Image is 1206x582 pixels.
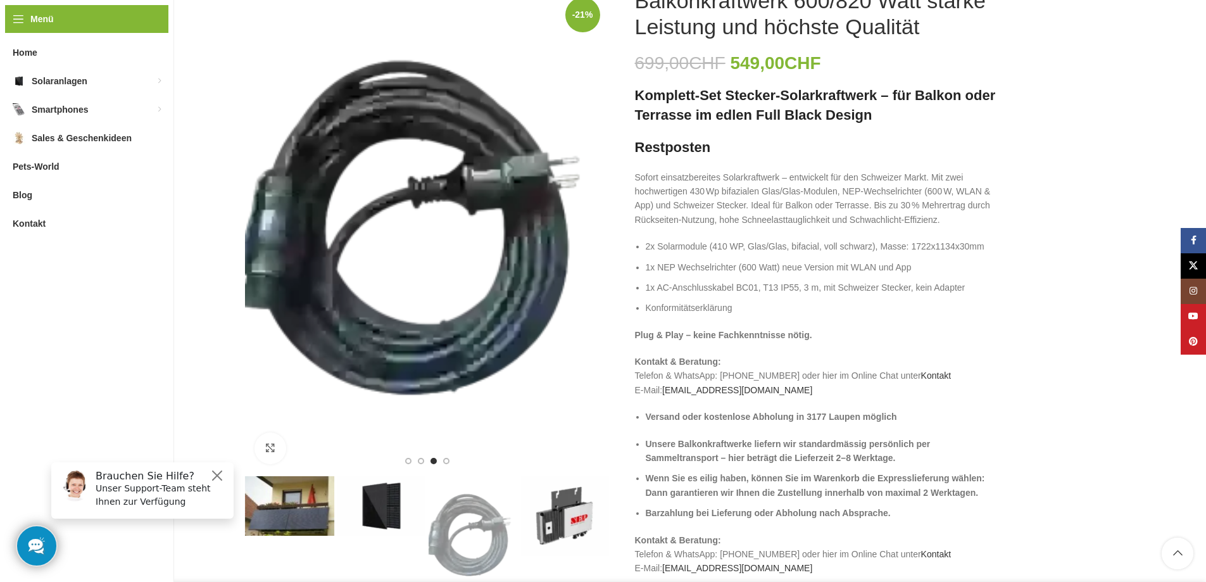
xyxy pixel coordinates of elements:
span: CHF [689,53,725,73]
strong: Komplett-Set Stecker-Solarkraftwerk – für Balkon oder Terrasse im edlen Full Black Design [635,87,996,123]
a: Pinterest Social Link [1181,329,1206,355]
a: Scroll to top button [1162,538,1193,569]
li: 1x NEP Wechselrichter (600 Watt) neue Version mit WLAN und App [646,260,1000,274]
p: Sofort einsatzbereites Solarkraftwerk – entwickelt für den Schweizer Markt. Mit zwei hochwertigen... [635,170,1000,227]
li: 2x Solarmodule (410 WP, Glas/Glas, bifacial, voll schwarz), Masse: 1722x1134x30mm [646,239,1000,253]
li: Go to slide 4 [443,458,449,464]
button: Close [168,16,184,31]
strong: Barzahlung bei Lieferung oder Abholung nach Absprache. [646,508,891,518]
span: Pets-World [13,155,60,178]
img: Customer service [18,18,49,49]
div: 2 / 4 [336,476,427,536]
strong: Plug & Play – keine Fachkenntnisse nötig. [635,330,812,340]
h6: Brauchen Sie Hilfe? [54,18,185,30]
bdi: 699,00 [635,53,725,73]
span: Smartphones [32,98,88,121]
strong: Kontakt & Beratung: [635,357,721,367]
li: Go to slide 1 [405,458,411,464]
span: Solaranlagen [32,70,87,92]
li: Go to slide 3 [430,458,437,464]
a: YouTube Social Link [1181,304,1206,329]
p: Telefon & WhatsApp: [PHONE_NUMBER] oder hier im Online Chat unter E-Mail: [635,355,1000,397]
span: Kontakt [13,212,46,235]
img: Sales & Geschenkideen [13,132,25,144]
img: Nep600 Wechselrichter [520,476,610,556]
li: Go to slide 2 [418,458,424,464]
img: Balkonkraftwerke für die Schweiz2_XL [245,476,334,536]
li: 1x AC-Anschlusskabel BC01, T13 IP55, 3 m, mit Schweizer Stecker, kein Adapter [646,281,1000,294]
strong: Restposten [635,139,711,155]
span: Menü [30,12,54,26]
strong: Kontakt & Beratung: [635,535,721,545]
div: 4 / 4 [519,476,611,556]
a: [EMAIL_ADDRESS][DOMAIN_NAME] [662,385,812,395]
a: Kontakt [921,549,951,559]
div: 1 / 4 [244,476,336,536]
a: X Social Link [1181,253,1206,279]
span: Sales & Geschenkideen [32,127,132,149]
img: Smartphones [13,103,25,116]
strong: Unsere Balkonkraftwerke liefern wir standardmässig persönlich per Sammeltransport – hier beträgt ... [646,439,931,463]
bdi: 549,00 [730,53,820,73]
strong: Versand oder kostenlose Abholung in 3177 Laupen möglich [646,412,897,422]
a: [EMAIL_ADDRESS][DOMAIN_NAME] [662,563,812,573]
span: Blog [13,184,32,206]
p: Unser Support-Team steht Ihnen zur Verfügung [54,30,185,56]
p: Telefon & WhatsApp: [PHONE_NUMBER] oder hier im Online Chat unter E-Mail: [635,533,1000,576]
span: CHF [784,53,821,73]
img: Balkonkraftwerke mit edlem Schwarz Schwarz Design [337,476,426,536]
strong: Wenn Sie es eilig haben, können Sie im Warenkorb die Expresslieferung wählen: Dann garantieren wi... [646,473,985,497]
li: Konformitätserklärung [646,301,1000,315]
span: Home [13,41,37,64]
a: Facebook Social Link [1181,228,1206,253]
img: Solaranlagen [13,75,25,87]
a: Instagram Social Link [1181,279,1206,304]
a: Kontakt [921,370,951,381]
